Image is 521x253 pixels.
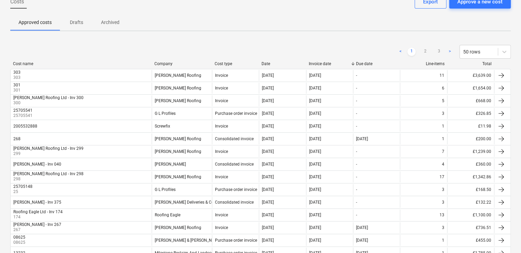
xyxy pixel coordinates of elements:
div: 3 [442,225,444,230]
p: 300 [13,100,85,106]
div: 17 [440,174,444,179]
div: [PERSON_NAME] Roofing [155,73,201,78]
div: 6 [442,86,444,91]
p: Drafts [68,19,85,26]
div: 2005532888 [13,124,37,129]
div: 1 [442,136,444,141]
div: Consolidated invoice [215,162,254,167]
p: 303 [13,75,22,81]
div: 1 [442,238,444,243]
p: 25705541 [13,113,34,119]
div: [PERSON_NAME] Roofing [155,149,201,154]
div: [PERSON_NAME] Roofing [155,225,201,230]
div: [DATE] [309,238,321,243]
div: £3,639.00 [447,70,494,81]
div: [DATE] [356,136,368,141]
div: [PERSON_NAME] Roofing [155,86,201,91]
a: Page 1 is your current page [407,48,416,56]
div: 268 [13,136,21,141]
p: 299 [13,151,85,157]
div: Roofing Eagle [155,213,180,217]
div: Line-items [403,61,445,66]
div: Screwfix [155,124,170,129]
div: 303 [13,70,21,75]
div: [DATE] [309,213,321,217]
div: [PERSON_NAME] Roofing [155,174,201,179]
div: 08625 [13,235,25,240]
div: [DATE] [309,73,321,78]
div: £736.51 [447,222,494,233]
div: Invoice [215,225,228,230]
div: - [356,187,357,192]
div: [PERSON_NAME] Roofing Ltd - Inv 298 [13,171,84,176]
div: Consolidated invoice [215,200,254,205]
div: 11 [440,73,444,78]
div: £200.00 [447,133,494,144]
a: Page 3 [435,48,443,56]
div: - [356,111,357,116]
div: £1,342.86 [447,171,494,182]
div: Purchase order invoice [215,111,257,116]
div: 7 [442,149,444,154]
div: [PERSON_NAME] - Inv 267 [13,222,61,227]
div: [DATE] [262,187,274,192]
p: 25 [13,189,34,195]
div: [DATE] [309,111,321,116]
div: - [356,213,357,217]
div: Date [262,61,303,66]
div: 1 [442,124,444,129]
p: Archived [101,19,119,26]
div: 25705541 [13,108,33,113]
div: 301 [13,83,21,87]
div: [PERSON_NAME] Roofing Ltd - Inv 300 [13,95,84,100]
div: £1,654.00 [447,83,494,94]
div: [DATE] [262,213,274,217]
div: 3 [442,111,444,116]
div: Invoice [215,98,228,103]
div: 3 [442,187,444,192]
a: Next page [446,48,454,56]
div: £1,100.00 [447,209,494,220]
div: [DATE] [309,86,321,91]
div: Cost type [215,61,256,66]
div: [DATE] [309,149,321,154]
div: £326.85 [447,108,494,119]
div: [DATE] [309,162,321,167]
div: [PERSON_NAME] Roofing [155,136,201,141]
div: [DATE] [262,124,274,129]
div: [PERSON_NAME] Deliveries & Collections [155,200,229,205]
div: £168.50 [447,184,494,195]
p: 298 [13,176,85,182]
div: - [356,86,357,91]
div: - [356,98,357,103]
div: [DATE] [262,98,274,103]
div: [DATE] [262,162,274,167]
div: [DATE] [262,136,274,141]
div: £455.00 [447,235,494,246]
div: - [356,200,357,205]
div: - [356,162,357,167]
div: Cost name [13,61,149,66]
p: 301 [13,87,22,93]
div: £132.22 [447,197,494,208]
a: Previous page [396,48,405,56]
div: - [356,124,357,129]
div: G L Profiles [155,111,176,116]
div: £360.00 [447,159,494,170]
div: £11.98 [447,121,494,132]
div: [DATE] [262,174,274,179]
div: 13 [440,213,444,217]
div: - [356,73,357,78]
div: Invoice [215,149,228,154]
div: £1,239.00 [447,146,494,157]
div: Invoice [215,86,228,91]
div: Due date [356,61,397,66]
div: Company [154,61,209,66]
div: [DATE] [262,149,274,154]
div: [PERSON_NAME] Roofing Ltd - Inv 299 [13,146,84,151]
div: Invoice [215,124,228,129]
div: [DATE] [262,86,274,91]
div: [DATE] [262,225,274,230]
div: 3 [442,200,444,205]
div: [DATE] [262,238,274,243]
